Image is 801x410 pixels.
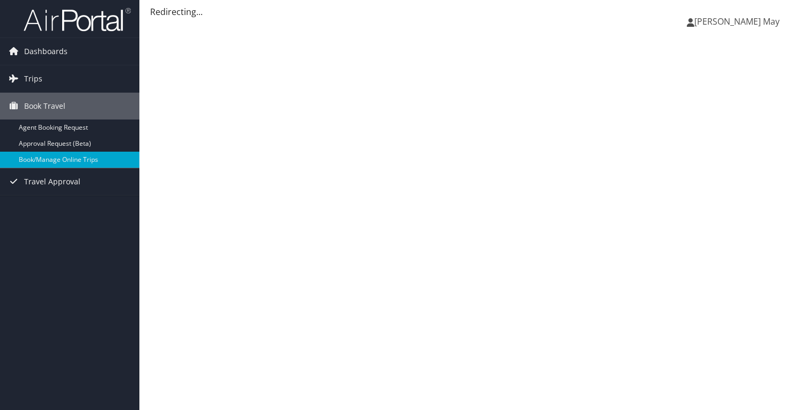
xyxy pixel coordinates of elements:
[24,65,42,92] span: Trips
[150,5,790,18] div: Redirecting...
[24,93,65,120] span: Book Travel
[24,38,68,65] span: Dashboards
[694,16,780,27] span: [PERSON_NAME] May
[687,5,790,38] a: [PERSON_NAME] May
[24,168,80,195] span: Travel Approval
[24,7,131,32] img: airportal-logo.png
